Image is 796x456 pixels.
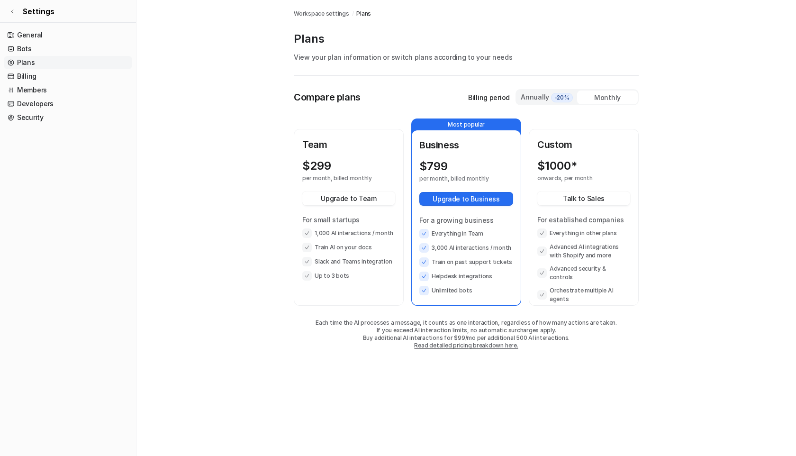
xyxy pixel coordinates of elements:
li: Everything in other plans [537,228,630,238]
a: Plans [356,9,371,18]
p: For a growing business [419,215,513,225]
li: Orchestrate multiple AI agents [537,286,630,303]
li: 1,000 AI interactions / month [302,228,395,238]
p: Custom [537,137,630,152]
p: View your plan information or switch plans according to your needs [294,52,639,62]
a: Security [4,111,132,124]
div: Monthly [577,91,638,104]
button: Upgrade to Business [419,192,513,206]
li: Everything in Team [419,229,513,238]
p: $ 799 [419,160,448,173]
p: Buy additional AI interactions for $99/mo per additional 500 AI interactions. [294,334,639,342]
li: Unlimited bots [419,286,513,295]
span: -20% [551,93,573,102]
li: Advanced AI integrations with Shopify and more [537,243,630,260]
p: Billing period [468,92,510,102]
a: Workspace settings [294,9,349,18]
a: Members [4,83,132,97]
li: Helpdesk integrations [419,272,513,281]
a: Billing [4,70,132,83]
a: Bots [4,42,132,55]
button: Upgrade to Team [302,192,395,205]
li: Up to 3 bots [302,271,395,281]
button: Talk to Sales [537,192,630,205]
p: $ 1000* [537,159,577,173]
span: / [352,9,354,18]
p: Business [419,138,513,152]
a: General [4,28,132,42]
div: Annually [520,92,573,102]
p: Most popular [412,119,521,130]
a: Developers [4,97,132,110]
p: $ 299 [302,159,331,173]
p: per month, billed monthly [419,175,496,182]
p: Each time the AI processes a message, it counts as one interaction, regardless of how many action... [294,319,639,327]
li: Slack and Teams integration [302,257,395,266]
li: Advanced security & controls [537,264,630,282]
p: per month, billed monthly [302,174,378,182]
li: Train AI on your docs [302,243,395,252]
p: Plans [294,31,639,46]
li: Train on past support tickets [419,257,513,267]
a: Read detailed pricing breakdown here. [414,342,518,349]
p: Compare plans [294,90,361,104]
span: Settings [23,6,54,17]
li: 3,000 AI interactions / month [419,243,513,253]
p: onwards, per month [537,174,613,182]
p: For small startups [302,215,395,225]
p: If you exceed AI interaction limits, no automatic surcharges apply. [294,327,639,334]
p: For established companies [537,215,630,225]
p: Team [302,137,395,152]
a: Plans [4,56,132,69]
